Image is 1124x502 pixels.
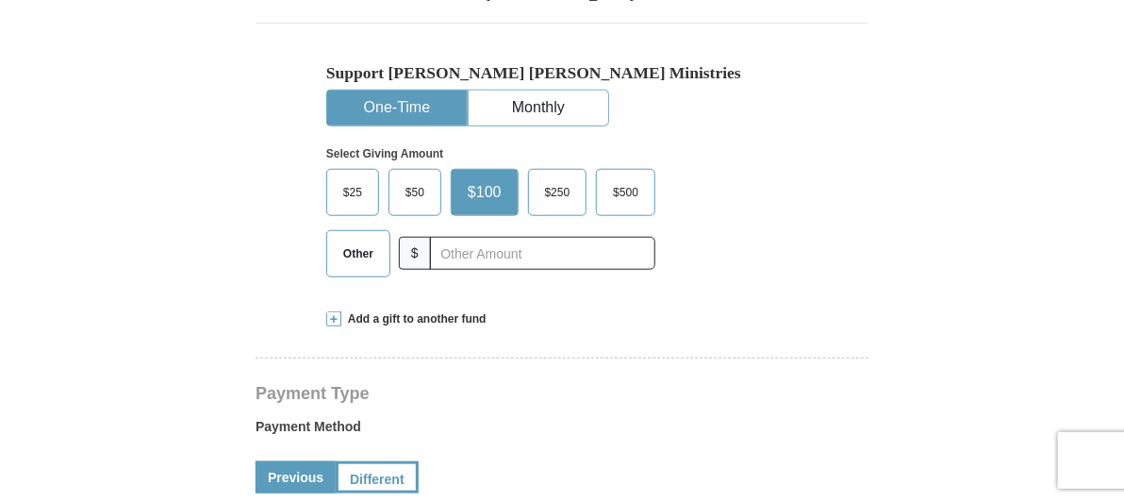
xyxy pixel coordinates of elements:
[256,417,868,445] label: Payment Method
[458,178,511,207] span: $100
[399,237,431,270] span: $
[326,147,443,160] strong: Select Giving Amount
[341,311,487,327] span: Add a gift to another fund
[327,91,467,125] button: One-Time
[430,237,655,270] input: Other Amount
[336,461,419,494] a: Different
[334,240,383,268] span: Other
[326,63,798,83] h5: Support [PERSON_NAME] [PERSON_NAME] Ministries
[469,91,608,125] button: Monthly
[536,178,580,207] span: $250
[256,386,868,401] h4: Payment Type
[256,461,336,494] a: Previous
[334,178,372,207] span: $25
[396,178,434,207] span: $50
[603,178,648,207] span: $500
